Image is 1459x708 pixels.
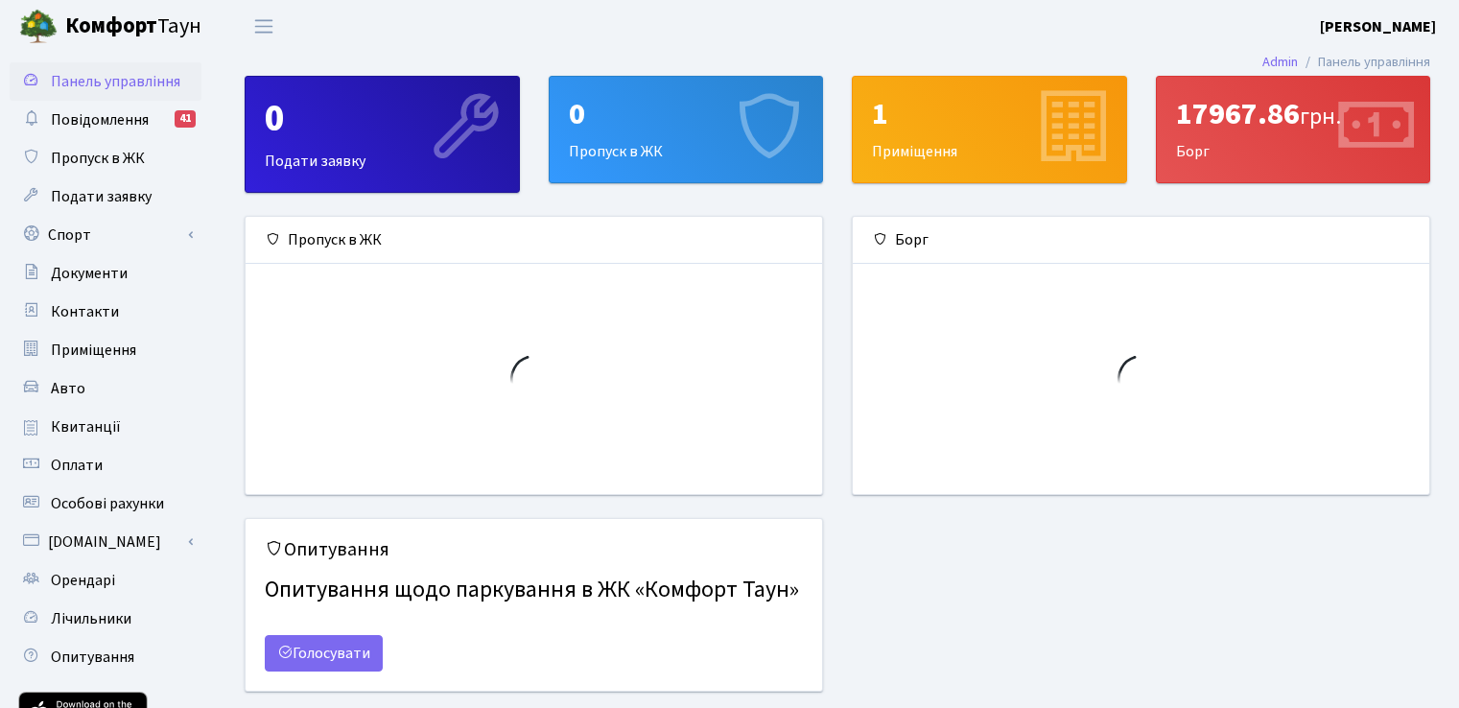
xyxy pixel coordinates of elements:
[246,217,822,264] div: Пропуск в ЖК
[265,635,383,672] a: Голосувати
[10,139,201,177] a: Пропуск в ЖК
[51,301,119,322] span: Контакти
[872,96,1107,132] div: 1
[175,110,196,128] div: 41
[1176,96,1411,132] div: 17967.86
[853,77,1126,182] div: Приміщення
[10,561,201,600] a: Орендарі
[10,523,201,561] a: [DOMAIN_NAME]
[852,76,1127,183] a: 1Приміщення
[51,263,128,284] span: Документи
[51,71,180,92] span: Панель управління
[51,148,145,169] span: Пропуск в ЖК
[1320,16,1436,37] b: [PERSON_NAME]
[51,378,85,399] span: Авто
[1300,100,1341,133] span: грн.
[569,96,804,132] div: 0
[19,8,58,46] img: logo.png
[10,600,201,638] a: Лічильники
[1320,15,1436,38] a: [PERSON_NAME]
[10,369,201,408] a: Авто
[10,446,201,484] a: Оплати
[65,11,201,43] span: Таун
[65,11,157,41] b: Комфорт
[265,96,500,142] div: 0
[51,340,136,361] span: Приміщення
[51,647,134,668] span: Опитування
[10,484,201,523] a: Особові рахунки
[1262,52,1298,72] a: Admin
[1298,52,1430,73] li: Панель управління
[10,331,201,369] a: Приміщення
[51,416,121,437] span: Квитанції
[10,216,201,254] a: Спорт
[10,293,201,331] a: Контакти
[853,217,1429,264] div: Борг
[51,455,103,476] span: Оплати
[550,77,823,182] div: Пропуск в ЖК
[549,76,824,183] a: 0Пропуск в ЖК
[10,101,201,139] a: Повідомлення41
[10,62,201,101] a: Панель управління
[265,569,803,612] h4: Опитування щодо паркування в ЖК «Комфорт Таун»
[265,538,803,561] h5: Опитування
[10,638,201,676] a: Опитування
[10,408,201,446] a: Квитанції
[10,177,201,216] a: Подати заявку
[245,76,520,193] a: 0Подати заявку
[51,186,152,207] span: Подати заявку
[240,11,288,42] button: Переключити навігацію
[51,608,131,629] span: Лічильники
[1157,77,1430,182] div: Борг
[51,109,149,130] span: Повідомлення
[10,254,201,293] a: Документи
[1234,42,1459,83] nav: breadcrumb
[51,570,115,591] span: Орендарі
[51,493,164,514] span: Особові рахунки
[246,77,519,192] div: Подати заявку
